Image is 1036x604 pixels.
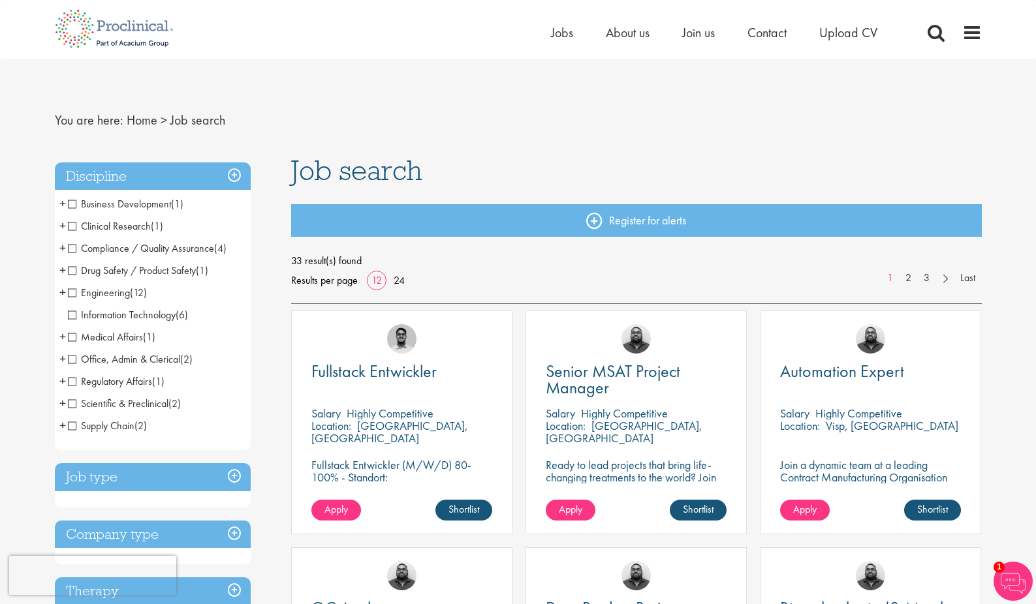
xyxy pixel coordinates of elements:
p: Fullstack Entwickler (M/W/D) 80-100% - Standort: [GEOGRAPHIC_DATA], [GEOGRAPHIC_DATA] - Arbeitsze... [311,459,492,521]
p: [GEOGRAPHIC_DATA], [GEOGRAPHIC_DATA] [546,418,702,445]
img: Ashley Bennett [621,324,651,354]
h3: Job type [55,463,251,491]
a: 12 [367,273,386,287]
span: Medical Affairs [68,330,143,344]
span: + [59,327,66,346]
a: 2 [899,271,918,286]
span: + [59,194,66,213]
span: Apply [324,502,348,516]
a: Register for alerts [291,204,982,237]
a: Contact [747,24,787,41]
span: Job search [170,112,225,128]
span: Medical Affairs [68,330,155,344]
p: Ready to lead projects that bring life-changing treatments to the world? Join our client at the f... [546,459,727,521]
span: > [161,112,167,128]
a: 24 [389,273,409,287]
span: Regulatory Affairs [68,374,165,388]
a: Timothy Deschamps [387,324,416,354]
p: Join a dynamic team at a leading Contract Manufacturing Organisation (CMO) and contribute to grou... [780,459,961,521]
span: Apply [559,502,582,516]
span: Business Development [68,197,171,211]
a: Jobs [551,24,573,41]
span: (1) [196,264,208,277]
span: Clinical Research [68,219,151,233]
span: You are here: [55,112,123,128]
span: Automation Expert [780,360,904,382]
span: 33 result(s) found [291,251,982,271]
span: Office, Admin & Clerical [68,352,193,366]
span: (1) [151,219,163,233]
span: (1) [152,374,165,388]
span: + [59,415,66,435]
p: Highly Competitive [581,406,668,421]
span: Supply Chain [68,419,147,432]
p: [GEOGRAPHIC_DATA], [GEOGRAPHIC_DATA] [311,418,468,445]
a: Last [954,271,982,286]
a: Senior MSAT Project Manager [546,363,727,396]
span: Scientific & Preclinical [68,397,168,410]
span: (12) [130,286,147,299]
span: Compliance / Quality Assurance [68,241,214,255]
span: Drug Safety / Product Safety [68,264,208,277]
span: Fullstack Entwickler [311,360,437,382]
span: Clinical Research [68,219,163,233]
span: (2) [168,397,181,410]
span: (1) [143,330,155,344]
a: Apply [546,500,595,521]
span: Scientific & Preclinical [68,397,181,410]
span: Salary [780,406,809,421]
span: + [59,282,66,302]
img: Ashley Bennett [387,561,416,590]
a: 1 [881,271,900,286]
p: Highly Competitive [347,406,433,421]
span: Engineering [68,286,130,299]
span: Results per page [291,271,358,290]
a: About us [606,24,650,41]
a: Shortlist [670,500,727,521]
a: Join us [682,24,715,41]
span: (6) [176,308,188,322]
span: Office, Admin & Clerical [68,352,180,366]
p: Visp, [GEOGRAPHIC_DATA] [826,418,958,433]
span: + [59,393,66,413]
span: Salary [546,406,575,421]
span: (2) [180,352,193,366]
span: Location: [780,418,820,433]
span: Apply [793,502,817,516]
span: + [59,371,66,391]
span: Job search [291,153,422,188]
h3: Discipline [55,162,251,190]
span: (1) [171,197,183,211]
img: Ashley Bennett [621,561,651,590]
span: + [59,260,66,280]
p: Highly Competitive [815,406,902,421]
a: Fullstack Entwickler [311,363,492,380]
span: 1 [994,562,1005,573]
span: Compliance / Quality Assurance [68,241,227,255]
a: 3 [917,271,936,286]
img: Chatbot [994,562,1033,601]
img: Ashley Bennett [856,324,885,354]
h3: Company type [55,521,251,549]
a: Upload CV [819,24,877,41]
span: Senior MSAT Project Manager [546,360,680,399]
span: Supply Chain [68,419,134,432]
a: Ashley Bennett [856,561,885,590]
span: Information Technology [68,308,176,322]
span: Business Development [68,197,183,211]
span: (4) [214,241,227,255]
span: Regulatory Affairs [68,374,152,388]
span: + [59,349,66,369]
a: Shortlist [435,500,492,521]
span: + [59,238,66,258]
